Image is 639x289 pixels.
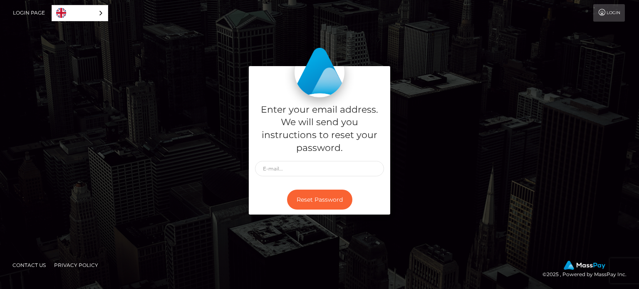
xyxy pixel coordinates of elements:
[564,261,605,270] img: MassPay
[51,259,102,272] a: Privacy Policy
[295,47,344,97] img: MassPay Login
[52,5,108,21] aside: Language selected: English
[542,261,633,279] div: © 2025 , Powered by MassPay Inc.
[9,259,49,272] a: Contact Us
[255,161,384,176] input: E-mail...
[52,5,108,21] a: English
[255,104,384,155] h5: Enter your email address. We will send you instructions to reset your password.
[13,4,45,22] a: Login Page
[593,4,625,22] a: Login
[52,5,108,21] div: Language
[287,190,352,210] button: Reset Password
